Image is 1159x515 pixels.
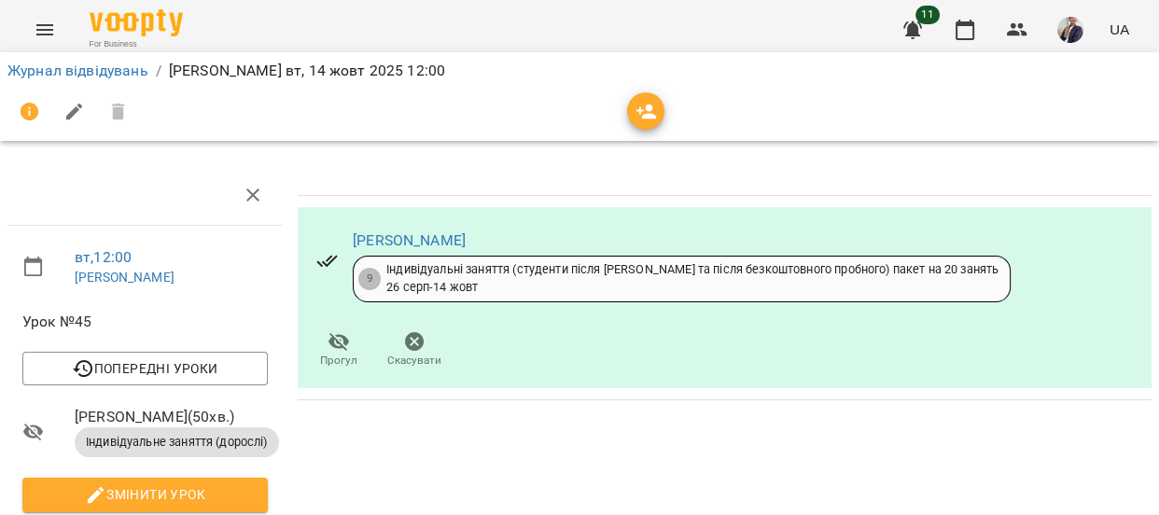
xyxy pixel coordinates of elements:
button: Попередні уроки [22,352,268,385]
button: Скасувати [377,325,453,377]
a: [PERSON_NAME] [75,270,175,285]
span: Індивідуальне заняття (дорослі) [75,434,279,451]
button: UA [1102,12,1137,47]
span: Скасувати [387,353,441,369]
a: Журнал відвідувань [7,62,148,79]
button: Menu [22,7,67,52]
li: / [156,60,161,82]
span: 11 [915,6,940,24]
img: 0c706f5057204141c24d13b3d2beadb5.jpg [1057,17,1083,43]
span: Попередні уроки [37,357,253,380]
a: [PERSON_NAME] [353,231,466,249]
img: Voopty Logo [90,9,183,36]
span: Змінити урок [37,483,253,506]
span: Урок №45 [22,311,268,333]
div: Індивідуальні заняття (студенти після [PERSON_NAME] та після безкоштовного пробного) пакет на 20 ... [386,261,998,296]
span: For Business [90,38,183,50]
span: Прогул [320,353,357,369]
button: Прогул [301,325,377,377]
span: UA [1110,20,1129,39]
div: 9 [358,268,381,290]
span: [PERSON_NAME] ( 50 хв. ) [75,406,268,428]
button: Змінити урок [22,478,268,511]
nav: breadcrumb [7,60,1152,82]
p: [PERSON_NAME] вт, 14 жовт 2025 12:00 [169,60,445,82]
a: вт , 12:00 [75,248,132,266]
